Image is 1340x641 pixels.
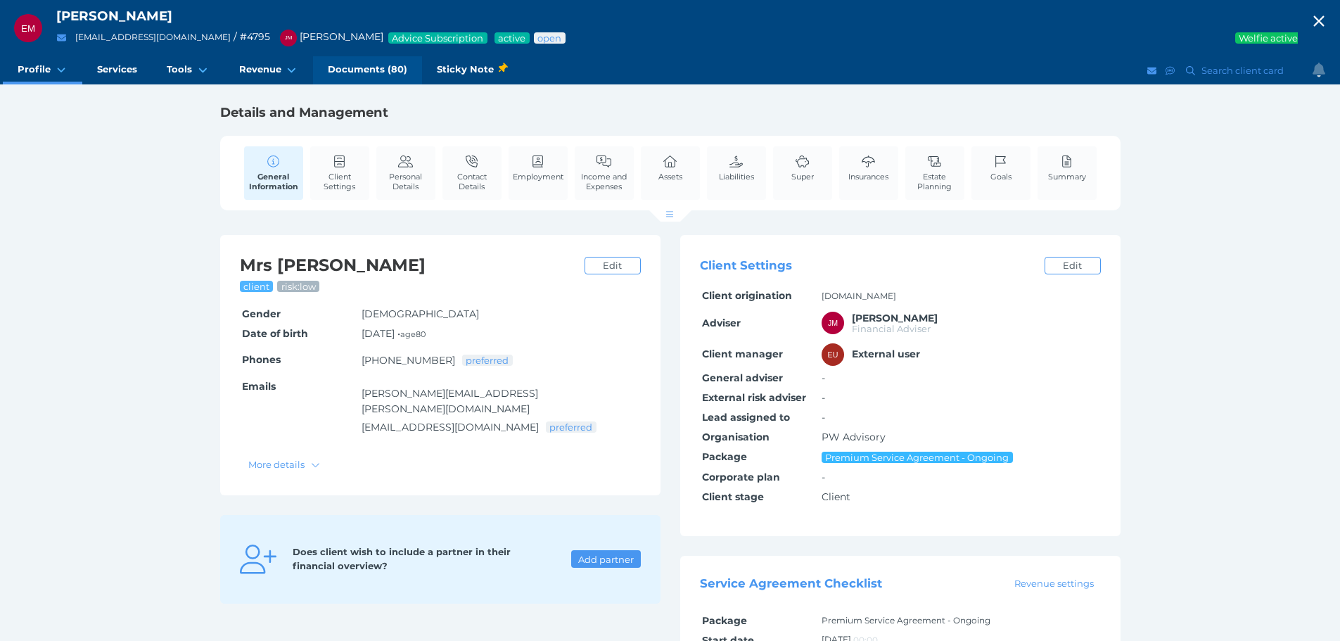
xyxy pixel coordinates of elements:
span: Financial Adviser [852,323,931,334]
span: Service package status: Active service agreement in place [497,32,527,44]
a: [PERSON_NAME][EMAIL_ADDRESS][PERSON_NAME][DOMAIN_NAME] [362,387,538,415]
span: General Information [248,172,300,191]
a: Assets [655,146,686,189]
a: Estate Planning [905,146,964,199]
span: preferred [549,421,594,433]
span: preferred [465,355,510,366]
td: Premium Service Agreement - Ongoing [819,611,1101,630]
span: External user [852,348,920,360]
span: Sticky Note [437,62,506,77]
span: JM [828,319,838,327]
span: Employment [513,172,563,182]
span: Revenue [239,63,281,75]
span: Advice status: Review not yet booked in [537,32,563,44]
span: Client Settings [314,172,366,191]
span: Gender [242,307,281,320]
span: Add partner [572,554,639,565]
a: [PHONE_NUMBER] [362,354,455,367]
h2: Mrs [PERSON_NAME] [240,255,578,277]
span: Documents (80) [328,63,407,75]
span: Liabilities [719,172,754,182]
a: Goals [987,146,1015,189]
span: Estate Planning [909,172,961,191]
a: Edit [585,257,641,274]
span: Date of birth [242,327,308,340]
span: Profile [18,63,51,75]
div: External user [822,343,844,366]
span: risk: low [281,281,317,292]
span: Adviser [702,317,741,329]
a: Personal Details [376,146,435,199]
button: Email [1145,62,1159,80]
span: Corporate plan [702,471,780,483]
span: JM [285,34,293,41]
span: Income and Expenses [578,172,630,191]
button: Add partner [571,550,640,568]
span: Summary [1048,172,1086,182]
span: client [243,281,271,292]
span: Client Settings [700,259,792,273]
a: Employment [509,146,567,189]
span: Service Agreement Checklist [700,577,882,591]
span: More details [243,459,308,470]
span: Advice Subscription [391,32,485,44]
span: Premium Service Agreement - Ongoing [824,452,1010,463]
a: General Information [244,146,303,200]
span: Organisation [702,431,770,443]
div: Jonathon Martino [280,30,297,46]
a: Contact Details [442,146,502,199]
span: Jonathon Martino [852,312,938,324]
a: Revenue [224,56,313,84]
a: Summary [1045,146,1090,189]
span: [DATE] • [362,327,426,340]
span: Welfie active [1238,32,1299,44]
span: EM [21,23,35,34]
div: Jonathon Martino [822,312,844,334]
span: Edit [1057,260,1087,271]
span: PW Advisory [822,431,886,443]
button: Email [53,29,70,46]
span: Package [702,614,747,627]
a: Liabilities [715,146,758,189]
a: Services [82,56,152,84]
span: Client manager [702,348,783,360]
span: Contact Details [446,172,498,191]
span: Super [791,172,814,182]
td: [DOMAIN_NAME] [819,286,1101,306]
span: General adviser [702,372,783,384]
h1: Details and Management [220,104,1121,121]
span: Services [97,63,137,75]
span: Package [702,450,747,463]
span: [PERSON_NAME] [273,30,383,43]
span: Tools [167,63,192,75]
span: Assets [658,172,682,182]
a: Income and Expenses [575,146,634,199]
span: Personal Details [380,172,432,191]
button: More details [242,456,327,474]
small: age 80 [400,329,426,339]
a: Client Settings [310,146,369,199]
span: - [822,372,825,384]
span: Lead assigned to [702,411,790,424]
span: - [822,471,825,483]
span: Client origination [702,289,792,302]
a: Profile [3,56,82,84]
span: EU [828,350,838,359]
span: [PERSON_NAME] [56,8,172,24]
a: Edit [1045,257,1101,274]
span: Phones [242,353,281,366]
span: - [822,411,825,424]
span: Edit [596,260,627,271]
a: Insurances [845,146,892,189]
a: Revenue settings [1007,576,1100,590]
span: Emails [242,380,276,393]
button: SMS [1163,62,1178,80]
span: [DEMOGRAPHIC_DATA] [362,307,479,320]
span: External risk adviser [702,391,806,404]
div: Elizabeth Maddaford [14,14,42,42]
button: Search client card [1180,62,1291,80]
span: Search client card [1199,65,1290,76]
span: Revenue settings [1008,578,1099,589]
span: Does client wish to include a partner in their financial overview? [293,546,511,571]
a: Documents (80) [313,56,422,84]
